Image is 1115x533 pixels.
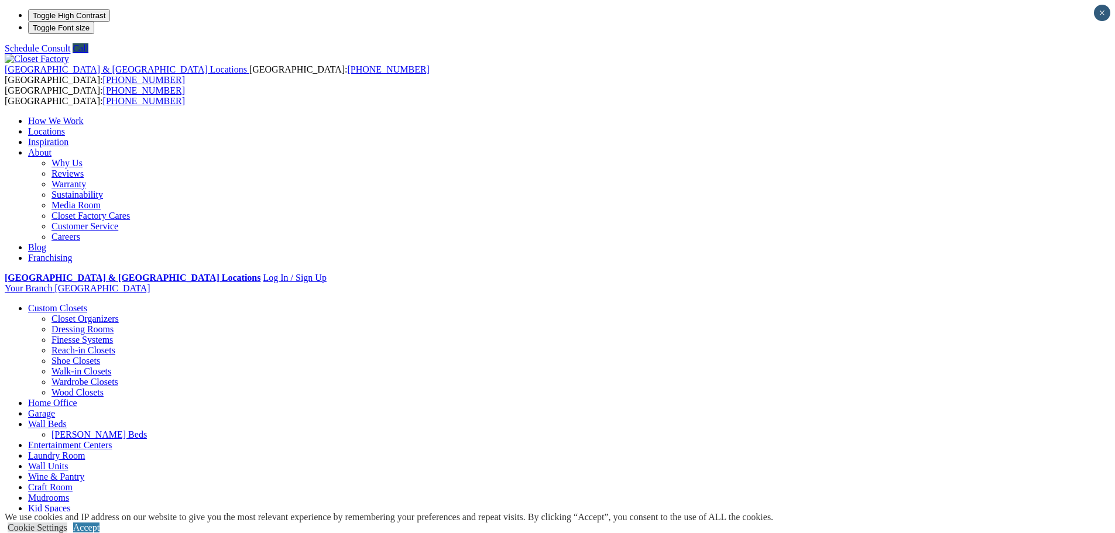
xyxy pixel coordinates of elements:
a: Your Branch [GEOGRAPHIC_DATA] [5,283,150,293]
a: Reviews [52,169,84,178]
a: Media Room [52,200,101,210]
a: Franchising [28,253,73,263]
img: Closet Factory [5,54,69,64]
a: Call [73,43,88,53]
a: Kid Spaces [28,503,70,513]
a: Walk-in Closets [52,366,111,376]
a: How We Work [28,116,84,126]
a: Entertainment Centers [28,440,112,450]
button: Toggle High Contrast [28,9,110,22]
a: Log In / Sign Up [263,273,326,283]
button: Close [1094,5,1110,21]
a: Wall Beds [28,419,67,429]
span: [GEOGRAPHIC_DATA] [54,283,150,293]
a: Laundry Room [28,451,85,460]
a: Careers [52,232,80,242]
a: Home Office [28,398,77,408]
button: Toggle Font size [28,22,94,34]
a: Wine & Pantry [28,472,84,482]
a: Dressing Rooms [52,324,114,334]
a: Why Us [52,158,83,168]
a: [PERSON_NAME] Beds [52,429,147,439]
a: [GEOGRAPHIC_DATA] & [GEOGRAPHIC_DATA] Locations [5,273,260,283]
a: Finesse Systems [52,335,113,345]
a: Wood Closets [52,387,104,397]
a: [PHONE_NUMBER] [103,85,185,95]
a: Inspiration [28,137,68,147]
a: Cookie Settings [8,522,67,532]
a: Mudrooms [28,493,69,503]
a: Craft Room [28,482,73,492]
a: [GEOGRAPHIC_DATA] & [GEOGRAPHIC_DATA] Locations [5,64,249,74]
a: Wall Units [28,461,68,471]
span: [GEOGRAPHIC_DATA] & [GEOGRAPHIC_DATA] Locations [5,64,247,74]
a: Locations [28,126,65,136]
a: Shoe Closets [52,356,100,366]
a: [PHONE_NUMBER] [103,96,185,106]
a: Accept [73,522,100,532]
a: Schedule Consult [5,43,70,53]
span: Toggle High Contrast [33,11,105,20]
a: Sustainability [52,190,103,200]
span: [GEOGRAPHIC_DATA]: [GEOGRAPHIC_DATA]: [5,64,430,85]
a: Custom Closets [28,303,87,313]
a: Blog [28,242,46,252]
a: Wardrobe Closets [52,377,118,387]
a: Customer Service [52,221,118,231]
a: [PHONE_NUMBER] [103,75,185,85]
span: Toggle Font size [33,23,90,32]
span: [GEOGRAPHIC_DATA]: [GEOGRAPHIC_DATA]: [5,85,185,106]
a: Warranty [52,179,86,189]
a: Garage [28,408,55,418]
a: [PHONE_NUMBER] [347,64,429,74]
a: About [28,147,52,157]
a: Closet Organizers [52,314,119,324]
a: Closet Factory Cares [52,211,130,221]
a: Reach-in Closets [52,345,115,355]
div: We use cookies and IP address on our website to give you the most relevant experience by remember... [5,512,773,522]
span: Your Branch [5,283,52,293]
